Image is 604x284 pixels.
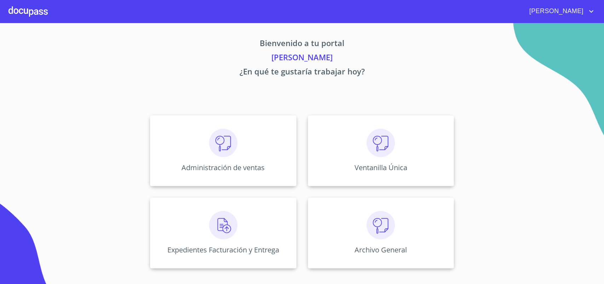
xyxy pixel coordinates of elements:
p: Bienvenido a tu portal [84,37,520,51]
img: carga.png [209,211,237,239]
img: consulta.png [367,129,395,157]
p: [PERSON_NAME] [84,51,520,66]
span: [PERSON_NAME] [524,6,587,17]
p: Ventanilla Única [355,163,407,172]
img: consulta.png [209,129,237,157]
p: Administración de ventas [182,163,265,172]
img: consulta.png [367,211,395,239]
p: Expedientes Facturación y Entrega [167,245,279,255]
p: Archivo General [355,245,407,255]
p: ¿En qué te gustaría trabajar hoy? [84,66,520,80]
button: account of current user [524,6,596,17]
